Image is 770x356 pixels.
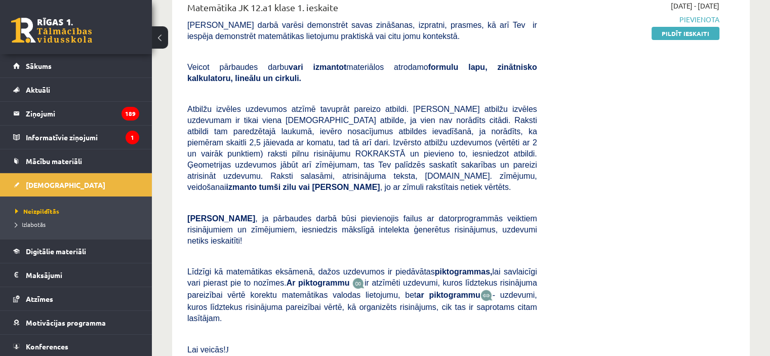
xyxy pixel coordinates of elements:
[26,318,106,327] span: Motivācijas programma
[187,214,255,223] span: [PERSON_NAME]
[13,263,139,287] a: Maksājumi
[26,61,52,70] span: Sākums
[26,85,50,94] span: Aktuāli
[13,78,139,101] a: Aktuāli
[226,183,257,191] b: izmanto
[13,102,139,125] a: Ziņojumi189
[26,263,139,287] legend: Maksājumi
[416,291,480,299] b: ar piktogrammu
[671,1,719,11] span: [DATE] - [DATE]
[187,279,537,299] span: ir atzīmēti uzdevumi, kuros līdztekus risinājuma pareizībai vērtē korektu matemātikas valodas lie...
[480,290,493,301] img: wKvN42sLe3LLwAAAABJRU5ErkJggg==
[26,180,105,189] span: [DEMOGRAPHIC_DATA]
[289,63,346,71] b: vari izmantot
[26,294,53,303] span: Atzīmes
[187,267,537,287] span: Līdzīgi kā matemātikas eksāmenā, dažos uzdevumos ir piedāvātas lai savlaicīgi vari pierast pie to...
[187,105,537,191] span: Atbilžu izvēles uzdevumos atzīmē tavuprāt pareizo atbildi. [PERSON_NAME] atbilžu izvēles uzdevuma...
[11,18,92,43] a: Rīgas 1. Tālmācības vidusskola
[435,267,493,276] b: piktogrammas,
[552,14,719,25] span: Pievienota
[15,207,142,216] a: Neizpildītās
[187,63,537,83] b: formulu lapu, zinātnisko kalkulatoru, lineālu un cirkuli.
[15,220,46,228] span: Izlabotās
[352,278,364,289] img: JfuEzvunn4EvwAAAAASUVORK5CYII=
[126,131,139,144] i: 1
[226,345,229,354] span: J
[13,240,139,263] a: Digitālie materiāli
[187,291,537,323] span: - uzdevumi, kuros līdztekus risinājuma pareizībai vērtē, kā organizēts risinājums, cik tas ir sap...
[13,173,139,196] a: [DEMOGRAPHIC_DATA]
[187,214,537,245] span: , ja pārbaudes darbā būsi pievienojis failus ar datorprogrammās veiktiem risinājumiem un zīmējumi...
[26,342,68,351] span: Konferences
[13,149,139,173] a: Mācību materiāli
[187,1,537,19] div: Matemātika JK 12.a1 klase 1. ieskaite
[13,54,139,77] a: Sākums
[187,63,537,83] span: Veicot pārbaudes darbu materiālos atrodamo
[652,27,719,40] a: Pildīt ieskaiti
[26,102,139,125] legend: Ziņojumi
[26,156,82,166] span: Mācību materiāli
[13,311,139,334] a: Motivācijas programma
[15,207,59,215] span: Neizpildītās
[121,107,139,121] i: 189
[15,220,142,229] a: Izlabotās
[287,279,350,287] b: Ar piktogrammu
[26,126,139,149] legend: Informatīvie ziņojumi
[26,247,86,256] span: Digitālie materiāli
[259,183,380,191] b: tumši zilu vai [PERSON_NAME]
[187,345,226,354] span: Lai veicās!
[187,21,537,41] span: [PERSON_NAME] darbā varēsi demonstrēt savas zināšanas, izpratni, prasmes, kā arī Tev ir iespēja d...
[13,287,139,310] a: Atzīmes
[13,126,139,149] a: Informatīvie ziņojumi1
